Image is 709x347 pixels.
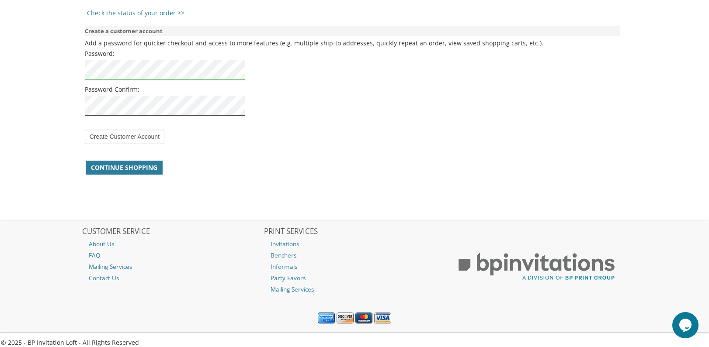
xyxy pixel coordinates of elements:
[82,227,263,236] h2: CUSTOMER SERVICE
[82,272,263,284] a: Contact Us
[672,312,700,338] iframe: chat widget
[85,26,620,36] div: Create a customer account
[264,261,445,272] a: Informals
[85,38,620,48] div: Add a password for quicker checkout and access to more features (e.g. multiple ship-to addresses,...
[264,284,445,295] a: Mailing Services
[264,272,445,284] a: Party Favors
[318,313,335,324] img: American Express
[86,161,163,175] a: Continue Shopping
[82,250,263,261] a: FAQ
[264,238,445,250] a: Invitations
[337,313,354,324] img: Discover
[82,261,263,272] a: Mailing Services
[82,238,263,250] a: About Us
[374,313,391,324] img: Visa
[85,48,192,59] div: Password:
[91,163,157,172] span: Continue Shopping
[264,250,445,261] a: Benchers
[264,227,445,236] h2: PRINT SERVICES
[85,84,192,95] div: Password Confirm:
[355,313,372,324] img: MasterCard
[446,245,627,289] img: BP Print Group
[87,9,184,17] a: Check the status of your order >>
[85,130,164,144] input: Create Customer Account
